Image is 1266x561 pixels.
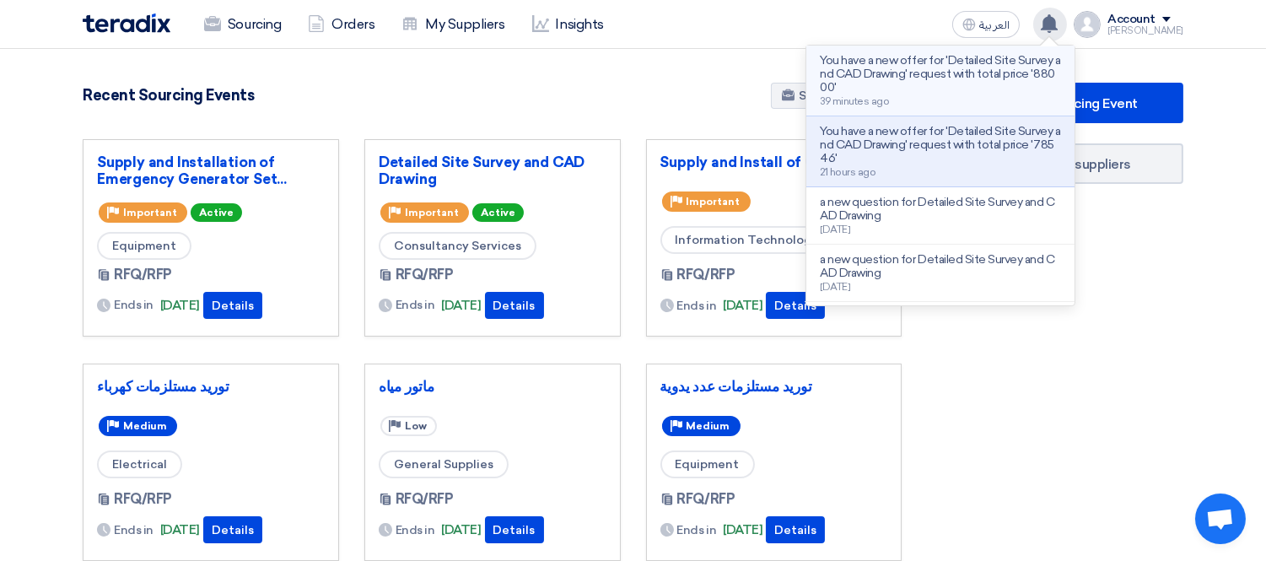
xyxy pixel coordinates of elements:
[660,450,755,478] span: Equipment
[83,13,170,33] img: Teradix logo
[1195,494,1246,544] div: Open chat
[820,253,1061,280] p: a new question for Detailed Site Survey and CAD Drawing
[820,95,889,107] span: 39 minutes ago
[677,489,735,510] span: RFQ/RFP
[114,521,154,539] span: Ends in
[766,516,825,543] button: Details
[97,154,325,187] a: Supply and Installation of Emergency Generator Set...
[379,450,509,478] span: General Supplies
[519,6,617,43] a: Insights
[114,265,172,285] span: RFQ/RFP
[485,516,544,543] button: Details
[820,166,875,178] span: 21 hours ago
[766,292,825,319] button: Details
[160,521,200,540] span: [DATE]
[979,19,1010,31] span: العربية
[723,521,762,540] span: [DATE]
[114,489,172,510] span: RFQ/RFP
[660,226,857,254] span: Information Technology (IT)
[294,6,388,43] a: Orders
[687,196,741,208] span: Important
[379,154,606,187] a: Detailed Site Survey and CAD Drawing
[97,232,191,260] span: Equipment
[97,378,325,395] a: توريد مستلزمات كهرباء
[771,83,902,109] a: Show All Pipeline
[997,95,1138,111] span: Create Sourcing Event
[687,420,730,432] span: Medium
[191,6,294,43] a: Sourcing
[379,232,536,260] span: Consultancy Services
[396,265,454,285] span: RFQ/RFP
[952,11,1020,38] button: العربية
[820,54,1061,94] p: You have a new offer for 'Detailed Site Survey and CAD Drawing' request with total price '88000'
[820,281,850,293] span: [DATE]
[485,292,544,319] button: Details
[203,516,262,543] button: Details
[441,521,481,540] span: [DATE]
[677,297,717,315] span: Ends in
[388,6,518,43] a: My Suppliers
[379,378,606,395] a: ماتور مياه
[396,521,435,539] span: Ends in
[405,207,459,218] span: Important
[472,203,524,222] span: Active
[441,296,481,316] span: [DATE]
[203,292,262,319] button: Details
[123,207,177,218] span: Important
[191,203,242,222] span: Active
[396,296,435,314] span: Ends in
[660,378,888,395] a: توريد مستلزمات عدد يدوية
[723,296,762,316] span: [DATE]
[396,489,454,510] span: RFQ/RFP
[820,125,1061,165] p: You have a new offer for 'Detailed Site Survey and CAD Drawing' request with total price '78546'
[83,86,254,105] h4: Recent Sourcing Events
[820,196,1061,223] p: a new question for Detailed Site Survey and CAD Drawing
[97,450,182,478] span: Electrical
[1107,26,1183,35] div: [PERSON_NAME]
[114,296,154,314] span: Ends in
[405,420,427,432] span: Low
[123,420,167,432] span: Medium
[677,521,717,539] span: Ends in
[820,224,850,235] span: [DATE]
[677,265,735,285] span: RFQ/RFP
[1107,13,1156,27] div: Account
[1074,11,1101,38] img: profile_test.png
[660,154,888,170] a: Supply and Install of CCTV
[160,296,200,316] span: [DATE]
